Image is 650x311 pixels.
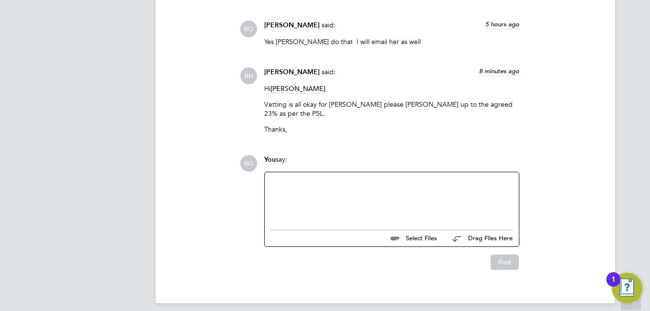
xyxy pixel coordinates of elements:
[264,68,320,76] span: [PERSON_NAME]
[322,21,336,29] span: said:
[611,279,616,292] div: 1
[240,155,257,172] span: RO
[264,37,519,46] p: Yes [PERSON_NAME] do that I will email her as well
[485,20,519,28] span: 5 hours ago
[479,67,519,75] span: 8 minutes ago
[322,67,336,76] span: said:
[270,84,325,93] span: [PERSON_NAME]
[264,155,519,172] div: say:
[264,84,519,93] p: Hi
[240,21,257,37] span: RO
[240,67,257,84] span: RH
[445,229,513,249] button: Drag Files Here
[264,100,519,117] p: Vetting is all okay for [PERSON_NAME] please [PERSON_NAME] up to the agreed 23% as per the PSL.
[491,255,519,270] button: Post
[264,155,276,164] span: You
[264,21,320,29] span: [PERSON_NAME]
[264,125,519,133] p: Thanks,
[612,273,642,303] button: Open Resource Center, 1 new notification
